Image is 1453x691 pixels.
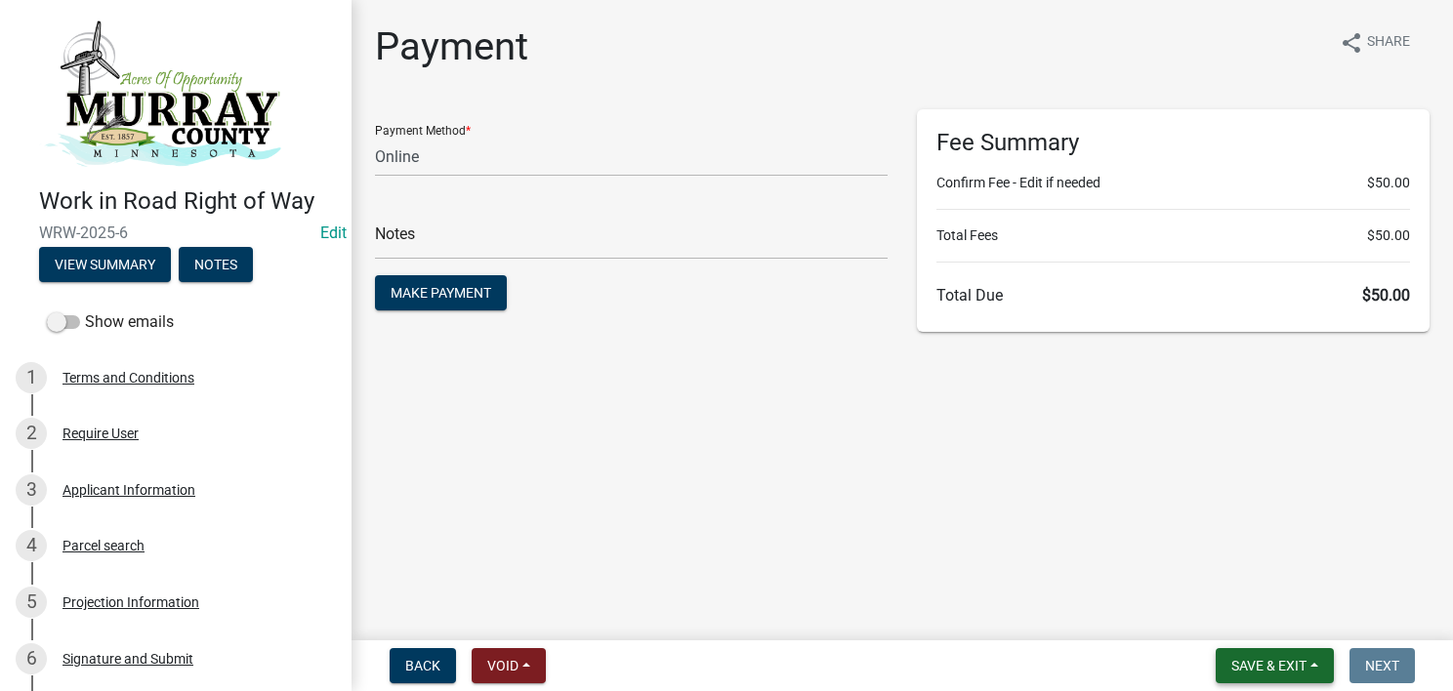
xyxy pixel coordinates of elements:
button: Make Payment [375,275,507,310]
h4: Work in Road Right of Way [39,187,336,216]
div: 2 [16,418,47,449]
div: Parcel search [62,539,145,552]
img: Murray County, Minnesota [39,20,281,167]
div: Projection Information [62,595,199,609]
span: Make Payment [391,285,491,301]
wm-modal-confirm: Notes [179,258,253,273]
label: Show emails [47,310,174,334]
i: share [1340,31,1363,55]
button: Back [390,648,456,683]
button: Notes [179,247,253,282]
div: 1 [16,362,47,393]
span: WRW-2025-6 [39,224,312,242]
wm-modal-confirm: Edit Application Number [320,224,347,242]
button: View Summary [39,247,171,282]
a: Edit [320,224,347,242]
button: shareShare [1324,23,1426,61]
div: 4 [16,530,47,561]
button: Next [1349,648,1415,683]
h1: Payment [375,23,528,70]
wm-modal-confirm: Summary [39,258,171,273]
div: Terms and Conditions [62,371,194,385]
div: Require User [62,427,139,440]
div: 5 [16,587,47,618]
span: Back [405,658,440,673]
h6: Total Due [936,286,1410,305]
div: 3 [16,474,47,506]
span: Share [1367,31,1410,55]
button: Save & Exit [1216,648,1334,683]
span: Save & Exit [1231,658,1307,673]
div: Applicant Information [62,483,195,497]
div: 6 [16,643,47,674]
h6: Fee Summary [936,129,1410,157]
span: Next [1365,658,1399,673]
span: $50.00 [1362,286,1410,305]
span: Void [487,658,519,673]
span: $50.00 [1367,225,1410,246]
span: $50.00 [1367,173,1410,193]
button: Void [472,648,546,683]
li: Confirm Fee - Edit if needed [936,173,1410,193]
div: Signature and Submit [62,652,193,666]
li: Total Fees [936,225,1410,246]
